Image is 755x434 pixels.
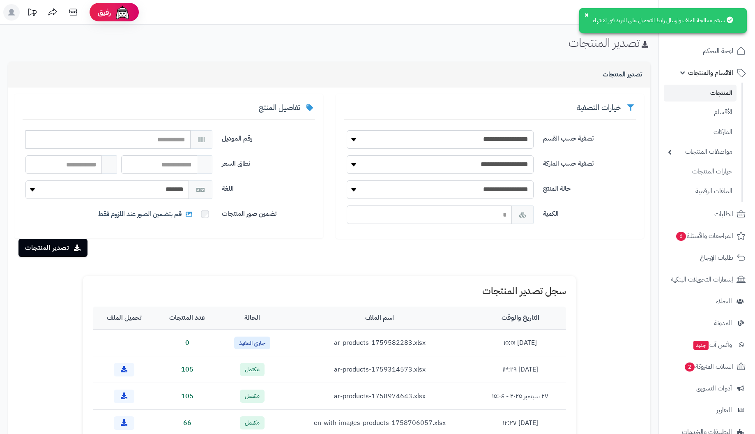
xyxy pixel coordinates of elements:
[155,356,220,383] td: 105
[688,67,733,78] span: الأقسام والمنتجات
[579,8,747,33] div: سيتم معالجة الملف وارسال رابط التحميل على البريد فور الانتهاء
[684,361,733,372] span: السلات المتروكة
[201,210,209,218] input: قم بتضمين الصور عند اللزوم فقط
[240,390,265,403] span: مكتمل
[114,4,131,21] img: ai-face.png
[703,45,733,57] span: لوحة التحكم
[671,274,733,285] span: إشعارات التحويلات البنكية
[98,7,111,17] span: رفيق
[700,252,733,263] span: طلبات الإرجاع
[18,239,87,257] button: تصدير المنتجات
[220,307,284,330] th: الحالة
[716,295,732,307] span: العملاء
[285,330,475,356] td: ar-products-1759582283.xlsx
[540,205,639,219] label: الكمية
[219,180,318,194] label: اللغة
[664,226,750,246] a: المراجعات والأسئلة6
[664,248,750,268] a: طلبات الإرجاع
[93,307,155,330] th: تحميل الملف
[219,155,318,169] label: نطاق السعر
[664,204,750,224] a: الطلبات
[285,307,475,330] th: اسم الملف
[664,85,737,102] a: المنتجات
[685,362,695,372] span: 2
[475,307,566,330] th: التاريخ والوقت
[664,400,750,420] a: التقارير
[540,180,639,194] label: حالة المنتج
[240,363,265,376] span: مكتمل
[93,286,566,296] h1: سجل تصدير المنتجات
[540,155,639,169] label: تصفية حسب الماركة
[716,404,732,416] span: التقارير
[155,307,220,330] th: عدد المنتجات
[693,339,732,351] span: وآتس آب
[98,210,194,219] span: قم بتضمين الصور عند اللزوم فقط
[219,205,318,219] label: تضمين صور المنتجات
[664,335,750,355] a: وآتس آبجديد
[675,230,733,242] span: المراجعات والأسئلة
[714,208,733,220] span: الطلبات
[714,317,732,329] span: المدونة
[664,41,750,61] a: لوحة التحكم
[696,383,732,394] span: أدوات التسويق
[664,104,737,121] a: الأقسام
[664,379,750,398] a: أدوات التسويق
[155,383,220,410] td: 105
[664,143,737,161] a: مواصفات المنتجات
[475,356,566,383] td: [DATE] ١٣:٢٩
[285,356,475,383] td: ar-products-1759314573.xlsx
[664,357,750,376] a: السلات المتروكة2
[240,416,265,429] span: مكتمل
[285,383,475,410] td: ar-products-1758974643.xlsx
[664,313,750,333] a: المدونة
[664,291,750,311] a: العملاء
[93,330,155,356] td: --
[664,270,750,289] a: إشعارات التحويلات البنكية
[693,341,709,350] span: جديد
[540,130,639,143] label: تصفية حسب القسم
[219,130,318,143] label: رقم الموديل
[155,330,220,356] td: 0
[603,71,642,78] h3: تصدير المنتجات
[577,102,621,113] span: خيارات التصفية
[664,182,737,200] a: الملفات الرقمية
[259,102,300,113] span: تفاصيل المنتج
[475,330,566,356] td: [DATE] ١٥:٥١
[475,383,566,410] td: ٢٧ سبتمبر ٢٠٢٥ - ١٥:٠٤
[234,337,270,350] span: جاري التنفيذ
[22,4,42,23] a: تحديثات المنصة
[569,36,650,49] h1: تصدير المنتجات
[664,163,737,180] a: خيارات المنتجات
[676,232,686,241] span: 6
[583,12,590,18] button: ×
[664,123,737,141] a: الماركات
